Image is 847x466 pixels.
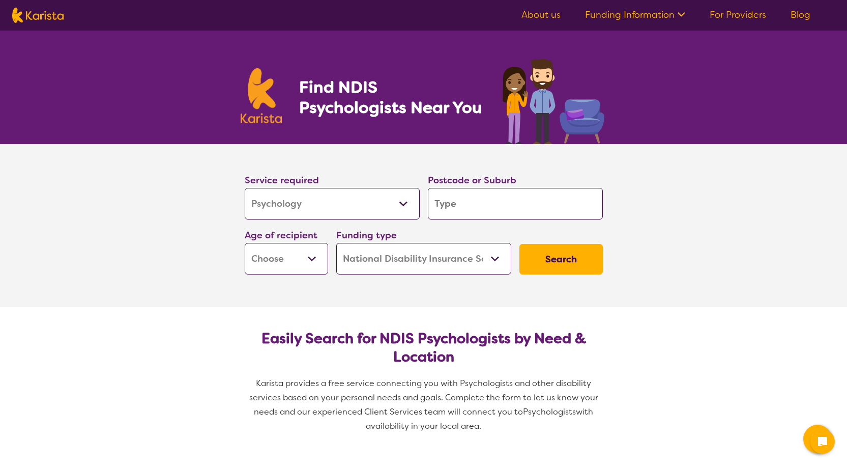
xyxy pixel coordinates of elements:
[585,9,685,21] a: Funding Information
[428,174,516,186] label: Postcode or Suburb
[428,188,603,220] input: Type
[521,9,561,21] a: About us
[249,378,600,417] span: Karista provides a free service connecting you with Psychologists and other disability services b...
[499,55,607,144] img: psychology
[245,174,319,186] label: Service required
[299,77,487,118] h1: Find NDIS Psychologists Near You
[253,330,595,366] h2: Easily Search for NDIS Psychologists by Need & Location
[245,229,317,241] label: Age of recipient
[241,68,282,123] img: Karista logo
[803,425,832,453] button: Channel Menu
[791,9,810,21] a: Blog
[336,229,397,241] label: Funding type
[710,9,766,21] a: For Providers
[12,8,64,23] img: Karista logo
[523,406,576,417] span: Psychologists
[519,244,603,275] button: Search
